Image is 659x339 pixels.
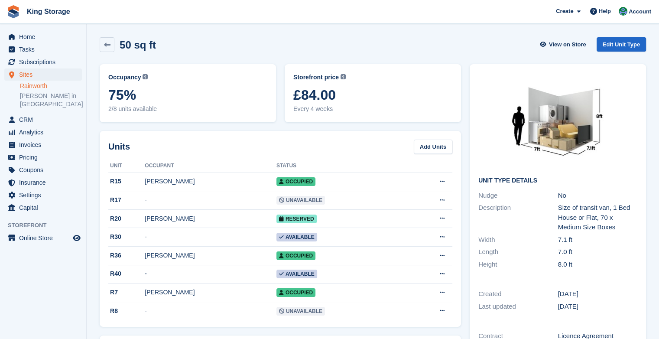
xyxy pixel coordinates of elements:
[549,40,586,49] span: View on Store
[108,214,145,223] div: R20
[19,232,71,244] span: Online Store
[143,74,148,79] img: icon-info-grey-7440780725fd019a000dd9b08b2336e03edf1995a4989e88bcd33f0948082b44.svg
[145,302,276,320] td: -
[276,307,325,316] span: Unavailable
[19,176,71,189] span: Insurance
[4,139,82,151] a: menu
[145,214,276,223] div: [PERSON_NAME]
[619,7,627,16] img: John King
[108,269,145,278] div: R40
[19,31,71,43] span: Home
[293,104,452,114] span: Every 4 weeks
[23,4,74,19] a: King Storage
[145,265,276,284] td: -
[629,7,651,16] span: Account
[276,159,405,173] th: Status
[493,73,623,170] img: 50.jpg
[276,177,315,186] span: Occupied
[4,202,82,214] a: menu
[4,114,82,126] a: menu
[108,177,145,186] div: R15
[145,191,276,210] td: -
[558,191,638,201] div: No
[108,104,267,114] span: 2/8 units available
[19,202,71,214] span: Capital
[8,221,86,230] span: Storefront
[19,189,71,201] span: Settings
[19,164,71,176] span: Coupons
[4,31,82,43] a: menu
[145,177,276,186] div: [PERSON_NAME]
[276,251,315,260] span: Occupied
[558,289,638,299] div: [DATE]
[4,164,82,176] a: menu
[414,140,452,154] a: Add Units
[108,232,145,241] div: R30
[558,203,638,232] div: Size of transit van, 1 Bed House or Flat, 70 x Medium Size Boxes
[20,92,82,108] a: [PERSON_NAME] in [GEOGRAPHIC_DATA]
[19,151,71,163] span: Pricing
[276,270,317,278] span: Available
[108,159,145,173] th: Unit
[4,43,82,55] a: menu
[145,159,276,173] th: Occupant
[558,302,638,312] div: [DATE]
[108,306,145,316] div: R8
[4,151,82,163] a: menu
[556,7,573,16] span: Create
[19,126,71,138] span: Analytics
[108,251,145,260] div: R36
[478,203,558,232] div: Description
[558,235,638,245] div: 7.1 ft
[276,215,317,223] span: Reserved
[108,87,267,103] span: 75%
[120,39,156,51] h2: 50 sq ft
[19,114,71,126] span: CRM
[293,87,452,103] span: £84.00
[19,68,71,81] span: Sites
[4,189,82,201] a: menu
[558,260,638,270] div: 8.0 ft
[19,139,71,151] span: Invoices
[478,289,558,299] div: Created
[478,191,558,201] div: Nudge
[4,56,82,68] a: menu
[276,196,325,205] span: Unavailable
[4,176,82,189] a: menu
[478,177,637,184] h2: Unit Type details
[539,37,590,52] a: View on Store
[145,251,276,260] div: [PERSON_NAME]
[71,233,82,243] a: Preview store
[7,5,20,18] img: stora-icon-8386f47178a22dfd0bd8f6a31ec36ba5ce8667c1dd55bd0f319d3a0aa187defe.svg
[4,126,82,138] a: menu
[276,288,315,297] span: Occupied
[599,7,611,16] span: Help
[478,302,558,312] div: Last updated
[19,43,71,55] span: Tasks
[19,56,71,68] span: Subscriptions
[145,288,276,297] div: [PERSON_NAME]
[4,232,82,244] a: menu
[478,247,558,257] div: Length
[4,68,82,81] a: menu
[108,140,130,153] h2: Units
[341,74,346,79] img: icon-info-grey-7440780725fd019a000dd9b08b2336e03edf1995a4989e88bcd33f0948082b44.svg
[108,196,145,205] div: R17
[108,288,145,297] div: R7
[108,73,141,82] span: Occupancy
[558,247,638,257] div: 7.0 ft
[276,233,317,241] span: Available
[293,73,339,82] span: Storefront price
[145,228,276,247] td: -
[20,82,82,90] a: Rainworth
[478,260,558,270] div: Height
[597,37,646,52] a: Edit Unit Type
[478,235,558,245] div: Width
